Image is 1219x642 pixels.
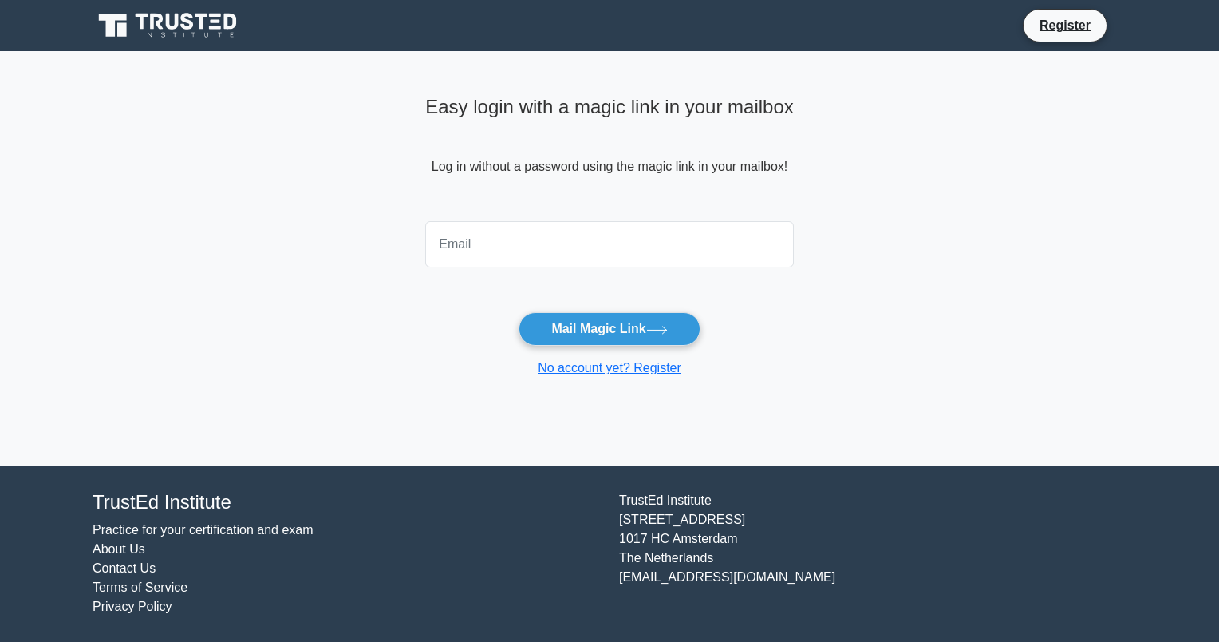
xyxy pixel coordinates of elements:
[425,89,794,215] div: Log in without a password using the magic link in your mailbox!
[609,491,1136,616] div: TrustEd Institute [STREET_ADDRESS] 1017 HC Amsterdam The Netherlands [EMAIL_ADDRESS][DOMAIN_NAME]
[93,600,172,613] a: Privacy Policy
[425,96,794,119] h4: Easy login with a magic link in your mailbox
[519,312,700,346] button: Mail Magic Link
[93,581,187,594] a: Terms of Service
[538,361,681,374] a: No account yet? Register
[425,221,794,267] input: Email
[93,542,145,556] a: About Us
[1030,15,1100,35] a: Register
[93,561,156,575] a: Contact Us
[93,523,314,537] a: Practice for your certification and exam
[93,491,600,514] h4: TrustEd Institute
